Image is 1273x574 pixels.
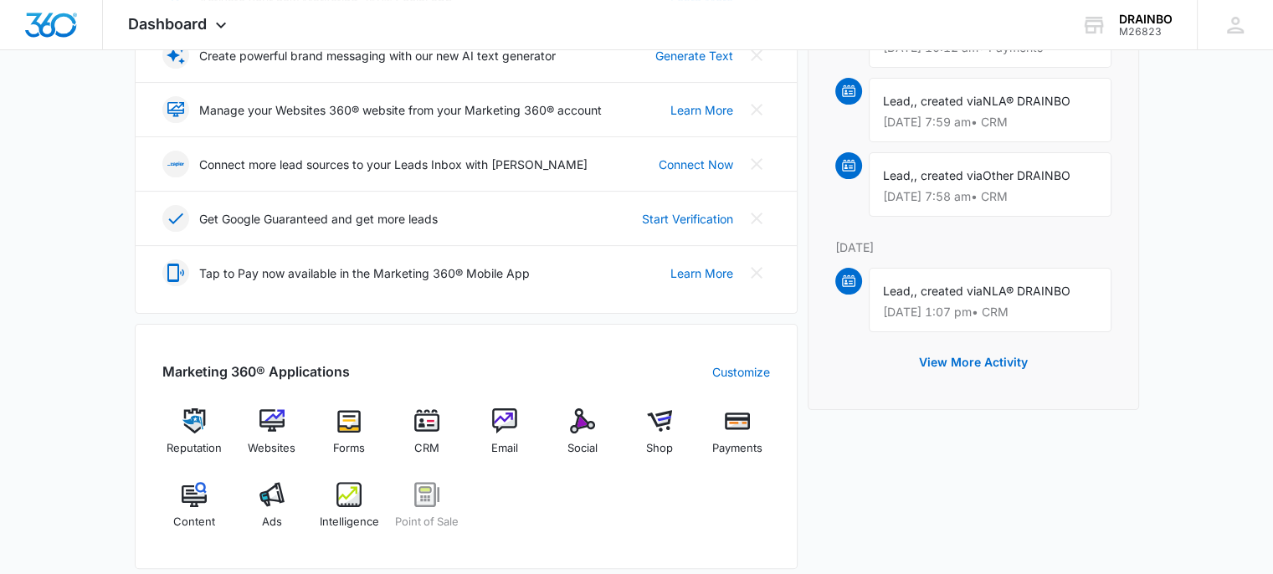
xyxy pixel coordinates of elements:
span: Forms [333,440,365,457]
p: [DATE] 1:07 pm • CRM [883,306,1097,318]
a: Intelligence [317,482,382,542]
span: Dashboard [128,15,207,33]
p: [DATE] 7:58 am • CRM [883,191,1097,202]
span: CRM [414,440,439,457]
span: Social [567,440,598,457]
span: Websites [248,440,295,457]
a: Customize [712,363,770,381]
a: CRM [395,408,459,469]
span: Intelligence [320,514,379,530]
a: Connect Now [659,156,733,173]
button: Close [743,205,770,232]
p: Create powerful brand messaging with our new AI text generator [199,47,556,64]
a: Ads [239,482,304,542]
span: , created via [914,168,983,182]
span: NLA® DRAINBO [983,284,1070,298]
p: Tap to Pay now available in the Marketing 360® Mobile App [199,264,530,282]
span: Lead, [883,284,914,298]
p: [DATE] 7:59 am • CRM [883,116,1097,128]
span: Ads [262,514,282,530]
a: Social [550,408,614,469]
p: [DATE] [835,238,1111,256]
a: Content [162,482,227,542]
h2: Marketing 360® Applications [162,361,350,382]
a: Start Verification [642,210,733,228]
div: account name [1119,13,1173,26]
span: NLA® DRAINBO [983,94,1070,108]
p: Connect more lead sources to your Leads Inbox with [PERSON_NAME] [199,156,588,173]
span: Content [173,514,215,530]
span: Payments [712,440,762,457]
a: Learn More [670,264,733,282]
span: Reputation [167,440,222,457]
span: Lead, [883,94,914,108]
p: [DATE] 10:12 am • Payments [883,42,1097,54]
span: , created via [914,284,983,298]
button: Close [743,151,770,177]
span: Lead, [883,168,914,182]
button: Close [743,42,770,69]
button: Close [743,96,770,123]
a: Generate Text [655,47,733,64]
a: Forms [317,408,382,469]
a: Payments [706,408,770,469]
button: Close [743,259,770,286]
p: Manage your Websites 360® website from your Marketing 360® account [199,101,602,119]
a: Shop [628,408,692,469]
span: , created via [914,94,983,108]
a: Point of Sale [395,482,459,542]
p: Get Google Guaranteed and get more leads [199,210,438,228]
span: Shop [646,440,673,457]
a: Email [473,408,537,469]
span: Email [491,440,518,457]
a: Websites [239,408,304,469]
a: Reputation [162,408,227,469]
span: Other DRAINBO [983,168,1070,182]
span: Point of Sale [395,514,459,530]
div: account id [1119,26,1173,38]
button: View More Activity [902,342,1045,382]
a: Learn More [670,101,733,119]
